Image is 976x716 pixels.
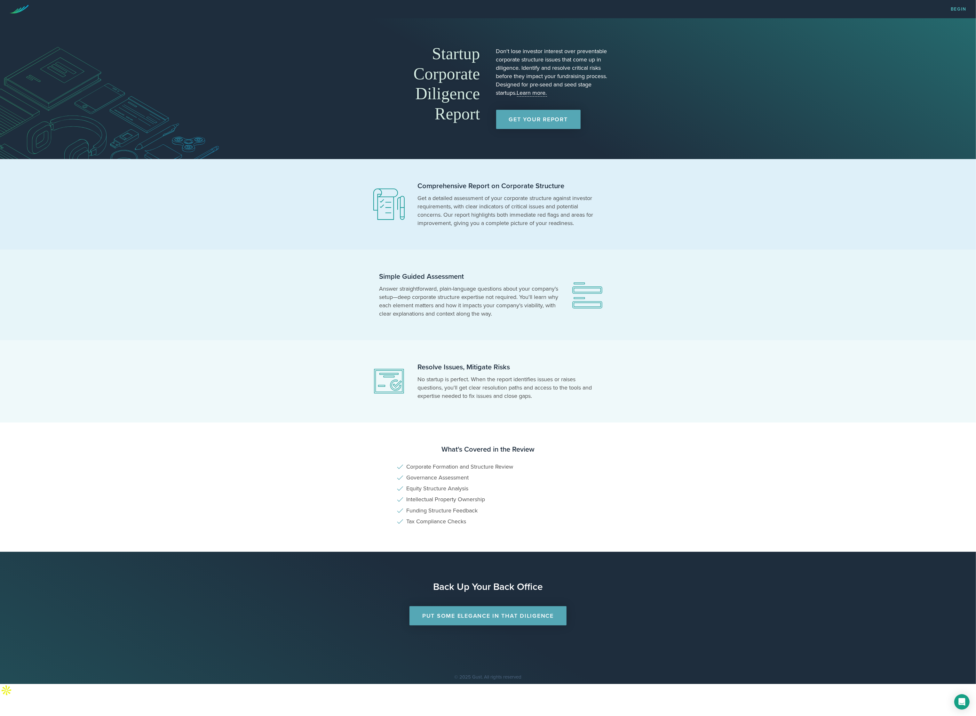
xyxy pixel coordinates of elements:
p: © 2025 Gust. All rights reserved [3,673,973,681]
h2: Resolve Issues, Mitigate Risks [418,363,597,372]
p: No startup is perfect. When the report identifies issues or raises questions, you'll get clear re... [418,375,597,400]
a: Learn more. [517,89,547,97]
li: Equity Structure Analysis [397,486,579,492]
h3: What's Covered in the Review [13,445,963,454]
li: Corporate Formation and Structure Review [397,464,579,470]
h1: Back Up Your Back Office [3,581,973,593]
a: Put Some Elegance in that Diligence [409,606,567,625]
h2: Simple Guided Assessment [379,272,559,281]
li: Intellectual Property Ownership [397,496,579,503]
li: Tax Compliance Checks [397,519,579,525]
h2: Comprehensive Report on Corporate Structure [418,181,597,191]
li: Funding Structure Feedback [397,508,579,514]
li: Governance Assessment [397,475,579,481]
p: Don't lose investor interest over preventable corporate structure issues that come up in diligenc... [496,47,610,97]
p: Answer straightforward, plain-language questions about your company's setup—deep corporate struct... [379,285,559,318]
p: Get a detailed assessment of your corporate structure against investor requirements, with clear i... [418,194,597,227]
h1: Startup Corporate Diligence Report [367,44,480,124]
iframe: Chat Widget [867,647,976,716]
a: Begin [951,7,966,12]
a: Get Your Report [496,110,581,129]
